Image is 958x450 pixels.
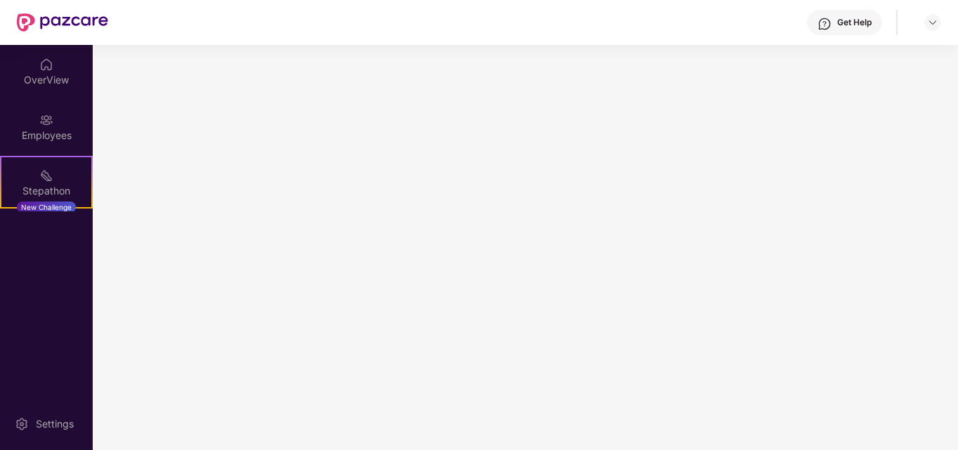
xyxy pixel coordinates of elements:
[39,113,53,127] img: svg+xml;base64,PHN2ZyBpZD0iRW1wbG95ZWVzIiB4bWxucz0iaHR0cDovL3d3dy53My5vcmcvMjAwMC9zdmciIHdpZHRoPS...
[1,184,91,198] div: Stepathon
[17,201,76,213] div: New Challenge
[39,168,53,183] img: svg+xml;base64,PHN2ZyB4bWxucz0iaHR0cDovL3d3dy53My5vcmcvMjAwMC9zdmciIHdpZHRoPSIyMSIgaGVpZ2h0PSIyMC...
[17,13,108,32] img: New Pazcare Logo
[32,417,78,431] div: Settings
[927,17,938,28] img: svg+xml;base64,PHN2ZyBpZD0iRHJvcGRvd24tMzJ4MzIiIHhtbG5zPSJodHRwOi8vd3d3LnczLm9yZy8yMDAwL3N2ZyIgd2...
[39,58,53,72] img: svg+xml;base64,PHN2ZyBpZD0iSG9tZSIgeG1sbnM9Imh0dHA6Ly93d3cudzMub3JnLzIwMDAvc3ZnIiB3aWR0aD0iMjAiIG...
[837,17,872,28] div: Get Help
[15,417,29,431] img: svg+xml;base64,PHN2ZyBpZD0iU2V0dGluZy0yMHgyMCIgeG1sbnM9Imh0dHA6Ly93d3cudzMub3JnLzIwMDAvc3ZnIiB3aW...
[818,17,832,31] img: svg+xml;base64,PHN2ZyBpZD0iSGVscC0zMngzMiIgeG1sbnM9Imh0dHA6Ly93d3cudzMub3JnLzIwMDAvc3ZnIiB3aWR0aD...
